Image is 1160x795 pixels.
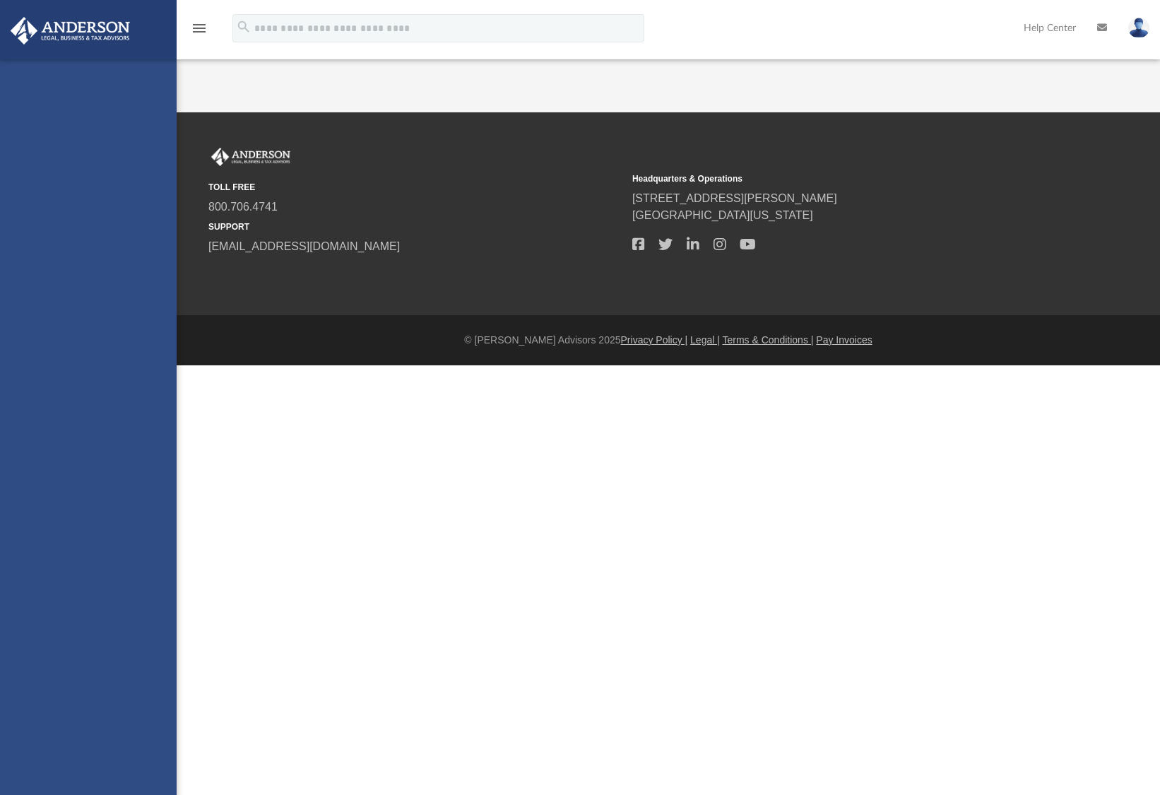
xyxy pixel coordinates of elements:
[690,334,720,346] a: Legal |
[177,333,1160,348] div: © [PERSON_NAME] Advisors 2025
[632,172,1046,185] small: Headquarters & Operations
[191,20,208,37] i: menu
[621,334,688,346] a: Privacy Policy |
[208,148,293,166] img: Anderson Advisors Platinum Portal
[191,27,208,37] a: menu
[208,220,622,233] small: SUPPORT
[1128,18,1149,38] img: User Pic
[816,334,872,346] a: Pay Invoices
[236,19,251,35] i: search
[632,192,837,204] a: [STREET_ADDRESS][PERSON_NAME]
[6,17,134,45] img: Anderson Advisors Platinum Portal
[723,334,814,346] a: Terms & Conditions |
[632,209,813,221] a: [GEOGRAPHIC_DATA][US_STATE]
[208,240,400,252] a: [EMAIL_ADDRESS][DOMAIN_NAME]
[208,201,278,213] a: 800.706.4741
[208,181,622,194] small: TOLL FREE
